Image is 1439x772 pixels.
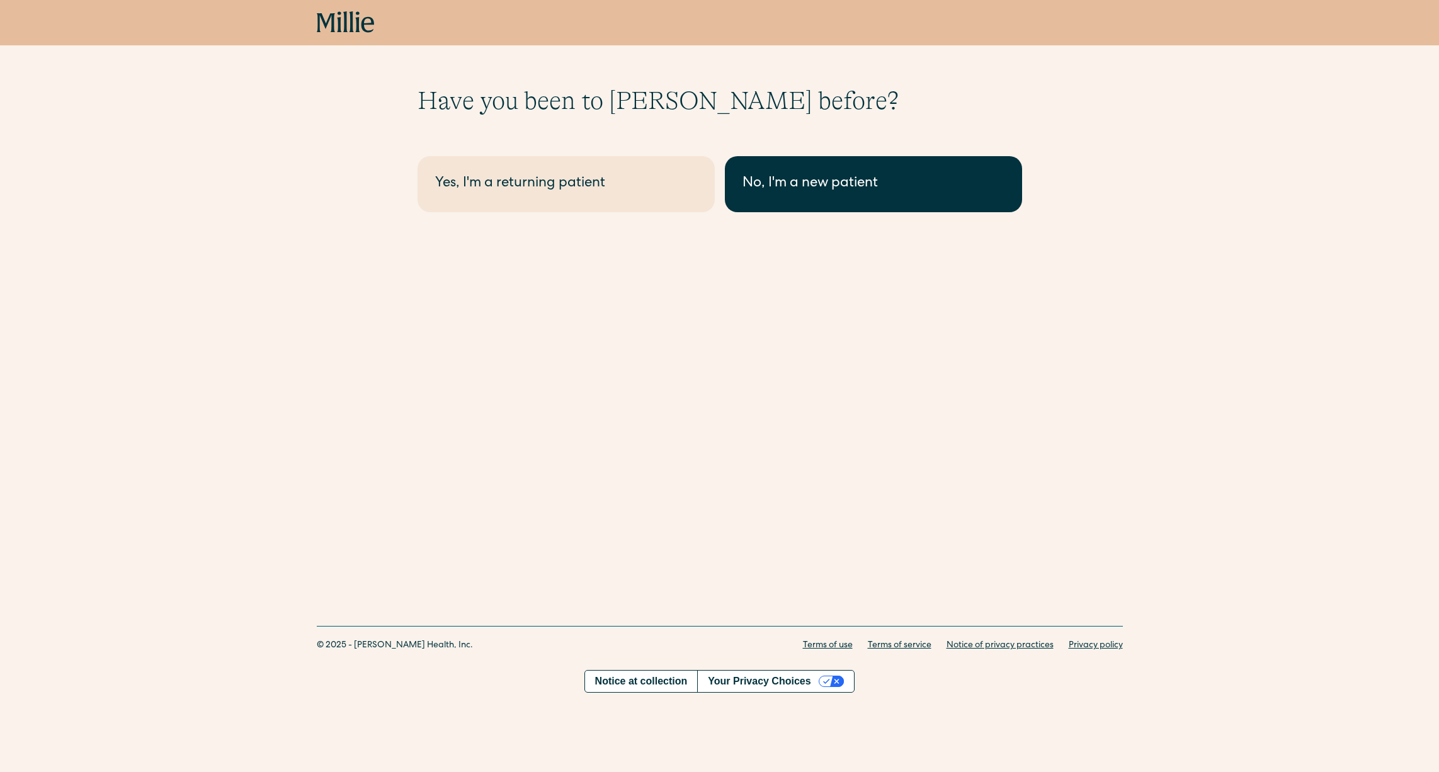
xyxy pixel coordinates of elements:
a: No, I'm a new patient [725,156,1022,212]
a: Terms of service [868,639,931,652]
a: Terms of use [803,639,853,652]
h1: Have you been to [PERSON_NAME] before? [418,86,1022,116]
a: Notice at collection [585,671,698,692]
a: Yes, I'm a returning patient [418,156,715,212]
div: © 2025 - [PERSON_NAME] Health, Inc. [317,639,473,652]
button: Your Privacy Choices [697,671,854,692]
div: Yes, I'm a returning patient [435,174,697,195]
a: Notice of privacy practices [947,639,1054,652]
a: Privacy policy [1069,639,1123,652]
div: No, I'm a new patient [742,174,1004,195]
